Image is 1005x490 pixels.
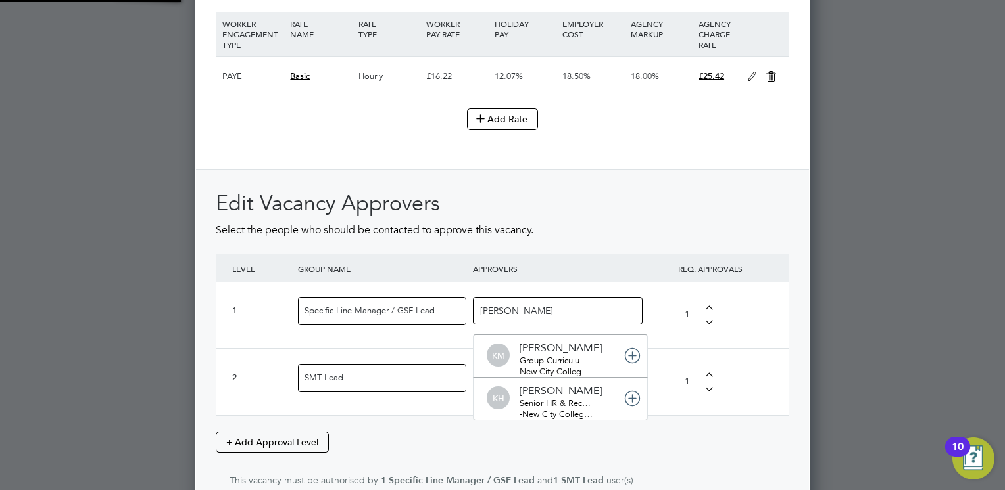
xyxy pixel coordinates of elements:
[487,344,510,367] span: KM
[627,12,695,46] div: AGENCY MARKUP
[381,475,535,486] strong: 1 Specific Line Manager / GSF Lead
[645,254,776,284] div: REQ. APPROVALS
[952,437,994,479] button: Open Resource Center, 10 new notifications
[355,57,423,95] div: Hourly
[952,447,964,464] div: 10
[470,254,645,284] div: APPROVERS
[295,254,470,284] div: GROUP NAME
[287,12,355,46] div: RATE NAME
[495,70,523,81] span: 12.07%
[219,57,287,95] div: PAYE
[562,70,591,81] span: 18.50%
[232,372,291,384] div: 2
[232,305,291,317] div: 1
[216,432,329,453] button: + Add Approval Level
[423,57,491,95] div: £16.22
[522,409,593,420] span: New City Colleg…
[520,342,602,355] div: [PERSON_NAME]
[631,70,659,81] span: 18.00%
[290,70,310,81] span: Basic
[553,475,604,486] strong: 1 SMT Lead
[520,397,591,409] span: Senior HR & Rec…
[537,474,553,486] span: and
[520,355,588,366] span: Group Curriculu…
[219,12,287,56] div: WORKER ENGAGEMENT TYPE
[467,108,538,129] button: Add Rate
[216,190,789,217] h2: Edit Vacancy Approvers
[491,12,559,46] div: HOLIDAY PAY
[591,355,593,366] span: -
[230,474,378,486] span: This vacancy must be authorised by
[559,12,627,46] div: EMPLOYER COST
[229,254,295,284] div: LEVEL
[480,301,562,319] input: Add approvers
[520,409,522,420] span: -
[487,387,510,410] span: KH
[520,366,590,377] span: New City Colleg…
[520,384,602,398] div: [PERSON_NAME]
[355,12,423,46] div: RATE TYPE
[695,12,741,56] div: AGENCY CHARGE RATE
[423,12,491,46] div: WORKER PAY RATE
[699,70,724,81] span: £25.42
[216,223,533,236] span: Select the people who should be contacted to approve this vacancy.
